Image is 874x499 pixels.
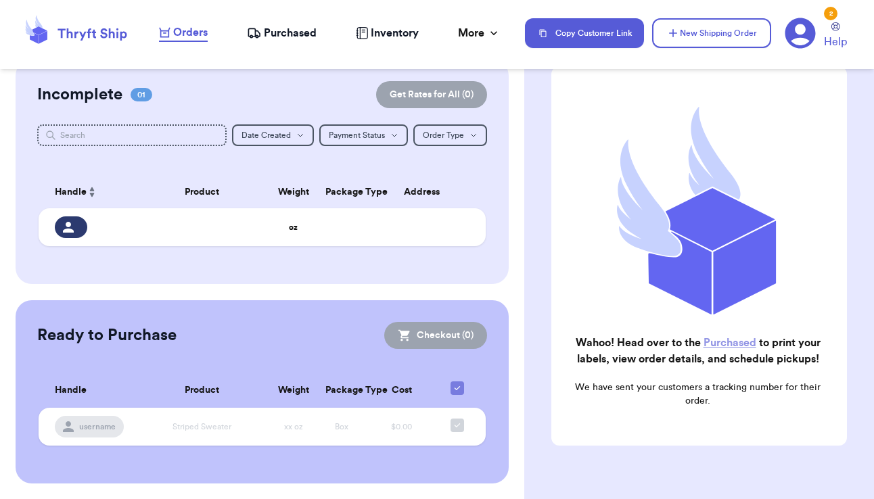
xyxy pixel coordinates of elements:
[391,423,412,431] span: $0.00
[525,18,644,48] button: Copy Customer Link
[241,131,291,139] span: Date Created
[55,383,87,398] span: Handle
[131,88,152,101] span: 01
[37,124,227,146] input: Search
[356,25,419,41] a: Inventory
[335,423,348,431] span: Box
[371,25,419,41] span: Inventory
[423,131,464,139] span: Order Type
[135,373,269,408] th: Product
[289,223,298,231] strong: oz
[652,18,771,48] button: New Shipping Order
[319,124,408,146] button: Payment Status
[824,7,837,20] div: 2
[704,337,756,348] a: Purchased
[79,421,116,432] span: username
[55,185,87,199] span: Handle
[824,34,847,50] span: Help
[159,24,208,42] a: Orders
[317,373,365,408] th: Package Type
[37,84,122,105] h2: Incomplete
[365,176,486,208] th: Address
[135,176,269,208] th: Product
[562,381,833,408] p: We have sent your customers a tracking number for their order.
[232,124,314,146] button: Date Created
[284,423,303,431] span: xx oz
[413,124,487,146] button: Order Type
[317,176,365,208] th: Package Type
[824,22,847,50] a: Help
[458,25,501,41] div: More
[365,373,438,408] th: Cost
[247,25,317,41] a: Purchased
[87,184,97,200] button: Sort ascending
[172,423,231,431] span: Striped Sweater
[269,373,317,408] th: Weight
[376,81,487,108] button: Get Rates for All (0)
[384,322,487,349] button: Checkout (0)
[173,24,208,41] span: Orders
[785,18,816,49] a: 2
[329,131,385,139] span: Payment Status
[269,176,317,208] th: Weight
[264,25,317,41] span: Purchased
[37,325,177,346] h2: Ready to Purchase
[562,335,833,367] h2: Wahoo! Head over to the to print your labels, view order details, and schedule pickups!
